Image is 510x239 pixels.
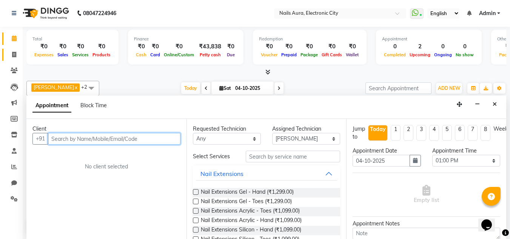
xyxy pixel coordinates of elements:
[279,52,299,57] span: Prepaid
[432,147,500,155] div: Appointment Time
[201,188,294,197] span: Nail Extensions Gel - Hand (₹1,299.00)
[416,125,426,141] li: 3
[246,151,340,162] input: Search by service name
[436,83,462,94] button: ADD NEW
[55,52,70,57] span: Sales
[32,99,71,113] span: Appointment
[432,52,454,57] span: Ongoing
[454,42,476,51] div: 0
[162,42,196,51] div: ₹0
[224,42,237,51] div: ₹0
[32,125,180,133] div: Client
[404,125,413,141] li: 2
[299,52,320,57] span: Package
[32,36,112,42] div: Total
[438,85,460,91] span: ADD NEW
[391,125,401,141] li: 1
[201,226,301,235] span: Nail Extensions Silicon - Hand (₹1,099.00)
[70,52,91,57] span: Services
[196,42,224,51] div: ₹43,838
[353,147,421,155] div: Appointment Date
[51,163,162,171] div: No client selected
[19,3,71,24] img: logo
[134,36,237,42] div: Finance
[455,125,465,141] li: 6
[201,207,300,216] span: Nail Extensions Acrylic - Toes (₹1,099.00)
[479,9,496,17] span: Admin
[320,42,344,51] div: ₹0
[481,125,490,141] li: 8
[201,216,302,226] span: Nail Extensions Acrylic - Hand (₹1,099.00)
[187,153,240,160] div: Select Services
[353,220,500,228] div: Appointment Notes
[225,52,237,57] span: Due
[200,169,243,178] div: Nail Extensions
[382,36,476,42] div: Appointment
[81,84,93,90] span: +2
[408,42,432,51] div: 2
[74,84,77,90] a: x
[91,42,112,51] div: ₹0
[70,42,91,51] div: ₹0
[91,52,112,57] span: Products
[320,52,344,57] span: Gift Cards
[162,52,196,57] span: Online/Custom
[432,42,454,51] div: 0
[279,42,299,51] div: ₹0
[259,36,361,42] div: Redemption
[259,42,279,51] div: ₹0
[353,125,365,141] div: Jump to
[34,84,74,90] span: [PERSON_NAME]
[181,82,200,94] span: Today
[299,42,320,51] div: ₹0
[217,85,233,91] span: Sat
[83,3,116,24] b: 08047224946
[353,155,410,167] input: yyyy-mm-dd
[32,133,48,145] button: +91
[80,102,107,109] span: Block Time
[344,52,361,57] span: Wallet
[478,209,502,231] iframe: chat widget
[196,167,337,180] button: Nail Extensions
[365,82,431,94] input: Search Appointment
[382,52,408,57] span: Completed
[233,83,271,94] input: 2025-10-04
[201,197,292,207] span: Nail Extensions Gel - Toes (₹1,299.00)
[468,125,478,141] li: 7
[344,42,361,51] div: ₹0
[55,42,70,51] div: ₹0
[489,99,500,110] button: Close
[48,133,180,145] input: Search by Name/Mobile/Email/Code
[382,42,408,51] div: 0
[134,42,148,51] div: ₹0
[454,52,476,57] span: No show
[148,42,162,51] div: ₹0
[32,42,55,51] div: ₹0
[272,125,340,133] div: Assigned Technician
[442,125,452,141] li: 5
[193,125,261,133] div: Requested Technician
[134,52,148,57] span: Cash
[259,52,279,57] span: Voucher
[370,125,386,133] div: Today
[408,52,432,57] span: Upcoming
[414,185,439,204] span: Empty list
[148,52,162,57] span: Card
[198,52,223,57] span: Petty cash
[429,125,439,141] li: 4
